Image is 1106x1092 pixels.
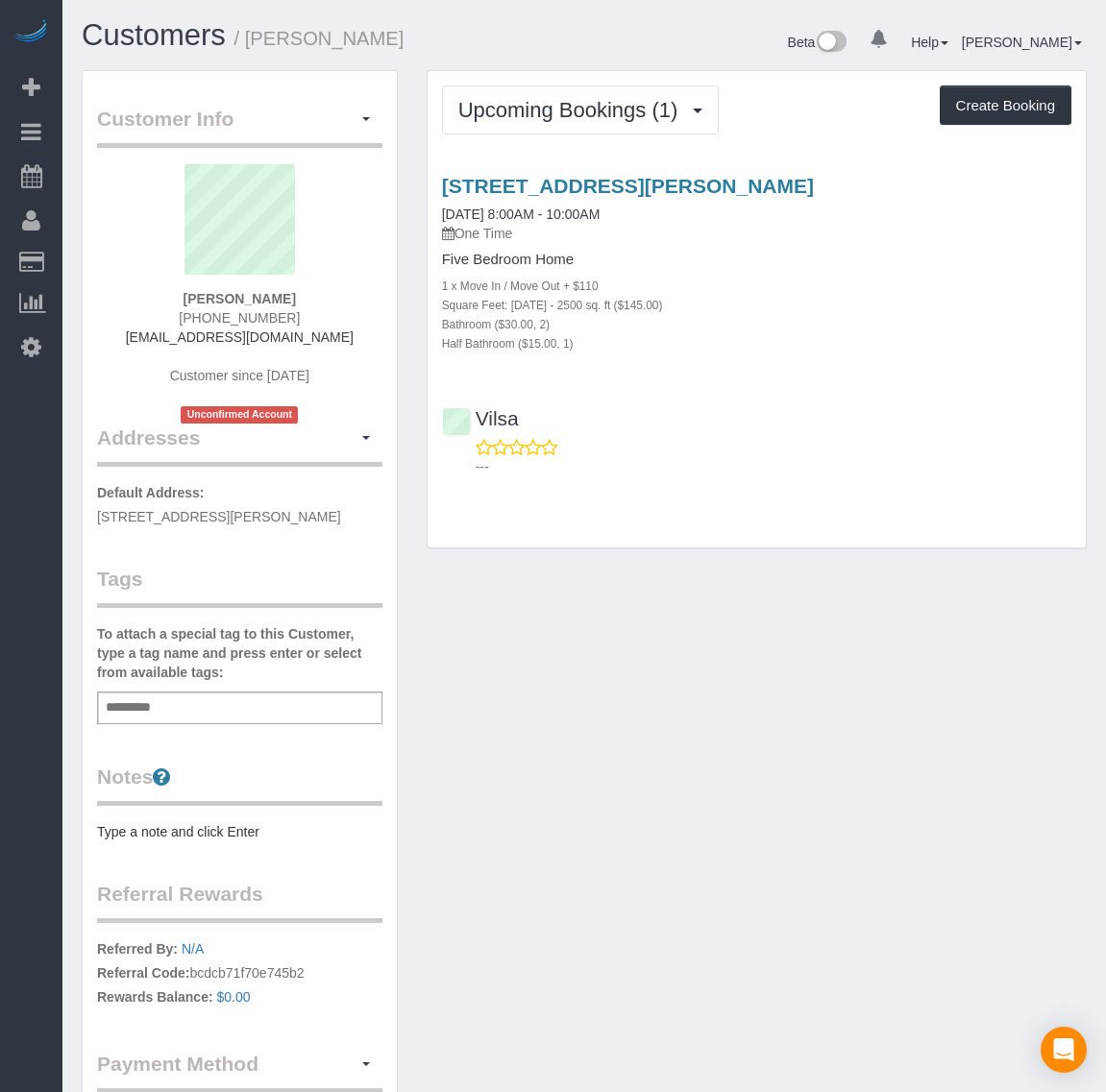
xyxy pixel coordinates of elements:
[442,206,601,222] a: [DATE] 8:00AM - 10:00AM
[97,880,382,923] legend: Referral Rewards
[97,624,382,682] label: To attach a special tag to this Customer, type a tag name and press enter or select from availabl...
[97,963,189,983] label: Referral Code:
[442,407,519,429] a: Vilsa
[97,822,382,841] pre: Type a note and click Enter
[97,987,213,1007] label: Rewards Balance:
[97,763,382,806] legend: Notes
[1041,1027,1087,1073] div: Open Intercom Messenger
[940,85,1071,126] button: Create Booking
[97,939,178,959] label: Referred By:
[476,457,1071,476] p: ---
[442,279,599,293] small: 1 x Move In / Move Out + $110
[170,368,309,383] span: Customer since [DATE]
[97,483,205,502] label: Default Address:
[182,941,204,957] a: N/A
[442,318,550,331] small: Bathroom ($30.00, 2)
[97,565,382,608] legend: Tags
[12,19,50,46] img: Automaid Logo
[442,299,663,312] small: Square Feet: [DATE] - 2500 sq. ft ($145.00)
[442,337,574,351] small: Half Bathroom ($15.00, 1)
[234,28,405,49] small: / [PERSON_NAME]
[911,35,948,50] a: Help
[788,35,848,50] a: Beta
[217,989,251,1005] a: $0.00
[815,31,847,56] img: New interface
[442,175,814,197] a: [STREET_ADDRESS][PERSON_NAME]
[442,85,720,134] button: Upcoming Bookings (1)
[181,406,298,423] span: Unconfirmed Account
[458,98,688,122] span: Upcoming Bookings (1)
[442,252,1071,268] h4: Five Bedroom Home
[184,291,296,306] strong: [PERSON_NAME]
[82,18,226,52] a: Customers
[97,509,341,524] span: [STREET_ADDRESS][PERSON_NAME]
[126,329,354,345] a: [EMAIL_ADDRESS][DOMAIN_NAME]
[97,939,382,1011] p: bcdcb71f70e745b2
[97,105,382,148] legend: Customer Info
[442,224,1071,243] p: One Time
[179,310,300,326] span: [PHONE_NUMBER]
[962,35,1082,50] a: [PERSON_NAME]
